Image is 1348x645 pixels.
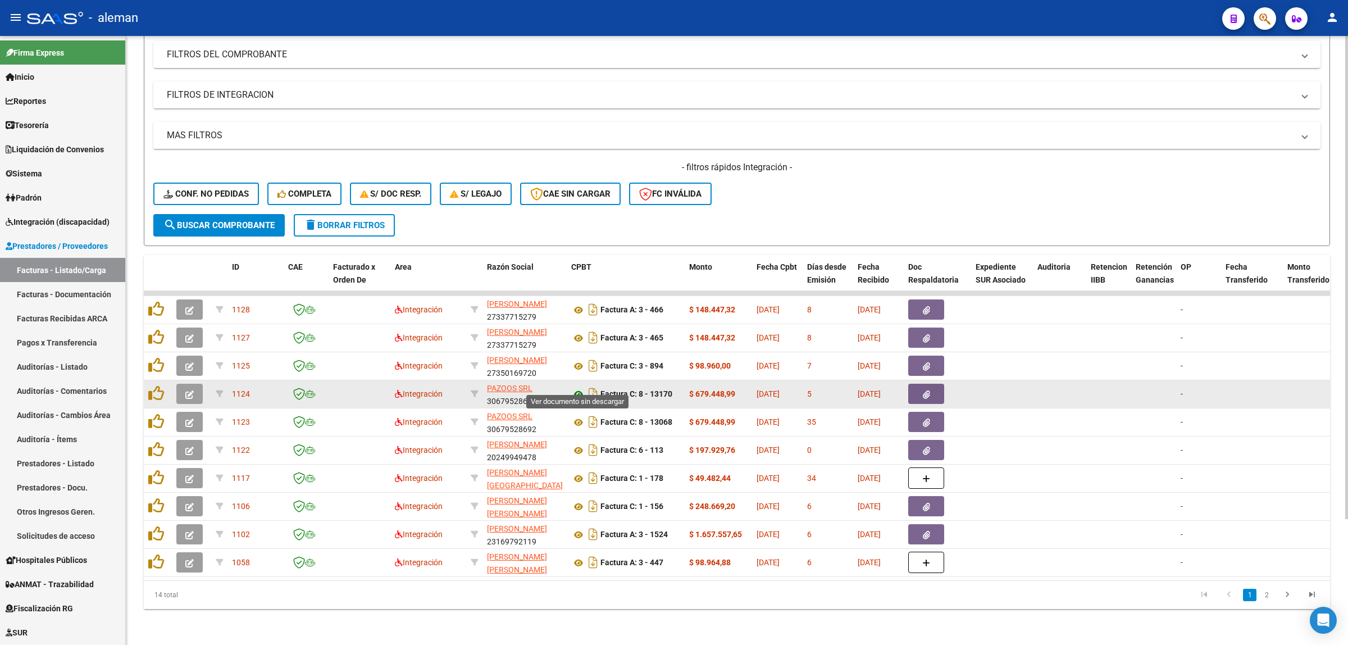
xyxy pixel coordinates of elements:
[395,446,443,455] span: Integración
[9,11,22,24] mat-icon: menu
[333,262,375,284] span: Facturado x Orden De
[1301,589,1323,601] a: go to last page
[304,218,317,231] mat-icon: delete
[1194,589,1215,601] a: go to first page
[586,469,600,487] i: Descargar documento
[586,441,600,459] i: Descargar documento
[6,71,34,83] span: Inicio
[757,502,780,511] span: [DATE]
[1310,607,1337,634] div: Open Intercom Messenger
[232,262,239,271] span: ID
[6,167,42,180] span: Sistema
[1258,585,1275,605] li: page 2
[232,333,250,342] span: 1127
[571,262,591,271] span: CPBT
[807,305,812,314] span: 8
[232,474,250,483] span: 1117
[1287,262,1329,284] span: Monto Transferido
[757,558,780,567] span: [DATE]
[487,496,547,518] span: [PERSON_NAME] [PERSON_NAME]
[395,389,443,398] span: Integración
[232,389,250,398] span: 1124
[167,129,1294,142] mat-panel-title: MAS FILTROS
[520,183,621,205] button: CAE SIN CARGAR
[689,333,735,342] strong: $ 148.447,32
[163,189,249,199] span: Conf. no pedidas
[858,333,881,342] span: [DATE]
[1181,361,1183,370] span: -
[6,240,108,252] span: Prestadores / Proveedores
[971,255,1033,305] datatable-header-cell: Expediente SUR Asociado
[487,262,534,271] span: Razón Social
[858,446,881,455] span: [DATE]
[89,6,138,30] span: - aleman
[232,417,250,426] span: 1123
[1181,502,1183,511] span: -
[1218,589,1240,601] a: go to previous page
[487,466,562,490] div: 27406414103
[1181,530,1183,539] span: -
[600,502,663,511] strong: Factura C: 1 - 156
[685,255,752,305] datatable-header-cell: Monto
[1176,255,1221,305] datatable-header-cell: OP
[858,361,881,370] span: [DATE]
[757,333,780,342] span: [DATE]
[807,502,812,511] span: 6
[757,262,797,271] span: Fecha Cpbt
[586,525,600,543] i: Descargar documento
[1181,262,1191,271] span: OP
[153,183,259,205] button: Conf. no pedidas
[757,446,780,455] span: [DATE]
[232,305,250,314] span: 1128
[487,328,547,337] span: [PERSON_NAME]
[757,474,780,483] span: [DATE]
[487,356,547,365] span: [PERSON_NAME]
[807,262,846,284] span: Días desde Emisión
[1181,333,1183,342] span: -
[6,95,46,107] span: Reportes
[6,47,64,59] span: Firma Express
[689,558,731,567] strong: $ 98.964,88
[153,122,1320,149] mat-expansion-panel-header: MAS FILTROS
[807,446,812,455] span: 0
[858,502,881,511] span: [DATE]
[1283,255,1345,305] datatable-header-cell: Monto Transferido
[167,48,1294,61] mat-panel-title: FILTROS DEL COMPROBANTE
[153,161,1320,174] h4: - filtros rápidos Integración -
[167,89,1294,101] mat-panel-title: FILTROS DE INTEGRACION
[487,440,547,449] span: [PERSON_NAME]
[395,474,443,483] span: Integración
[294,214,395,237] button: Borrar Filtros
[858,558,881,567] span: [DATE]
[487,298,562,321] div: 27337715279
[395,558,443,567] span: Integración
[232,530,250,539] span: 1102
[858,262,889,284] span: Fecha Recibido
[803,255,853,305] datatable-header-cell: Días desde Emisión
[277,189,331,199] span: Completa
[1181,446,1183,455] span: -
[232,361,250,370] span: 1125
[153,214,285,237] button: Buscar Comprobante
[600,362,663,371] strong: Factura C: 3 - 894
[232,446,250,455] span: 1122
[487,468,563,490] span: [PERSON_NAME][GEOGRAPHIC_DATA]
[530,189,611,199] span: CAE SIN CARGAR
[807,474,816,483] span: 34
[395,333,443,342] span: Integración
[267,183,341,205] button: Completa
[976,262,1026,284] span: Expediente SUR Asociado
[6,192,42,204] span: Padrón
[1326,11,1339,24] mat-icon: person
[586,357,600,375] i: Descargar documento
[6,602,73,615] span: Fiscalización RG
[689,474,731,483] strong: $ 49.482,44
[395,305,443,314] span: Integración
[487,412,532,421] span: PAZOOS SRL
[1181,305,1183,314] span: -
[858,474,881,483] span: [DATE]
[350,183,432,205] button: S/ Doc Resp.
[6,578,94,591] span: ANMAT - Trazabilidad
[1181,474,1183,483] span: -
[153,41,1320,68] mat-expansion-panel-header: FILTROS DEL COMPROBANTE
